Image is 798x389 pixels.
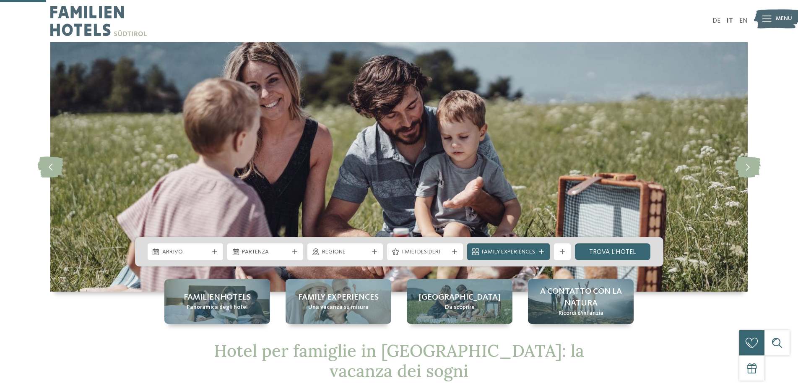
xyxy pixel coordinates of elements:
[286,279,391,324] a: Hotel per famiglie in Alto Adige: un’esperienza indimenticabile Family experiences Una vacanza su...
[322,248,369,256] span: Regione
[407,279,512,324] a: Hotel per famiglie in Alto Adige: un’esperienza indimenticabile [GEOGRAPHIC_DATA] Da scoprire
[402,248,448,256] span: I miei desideri
[528,279,634,324] a: Hotel per famiglie in Alto Adige: un’esperienza indimenticabile A contatto con la natura Ricordi ...
[482,248,535,256] span: Family Experiences
[575,243,651,260] a: trova l’hotel
[419,292,501,303] span: [GEOGRAPHIC_DATA]
[298,292,379,303] span: Family experiences
[50,42,748,292] img: Hotel per famiglie in Alto Adige: un’esperienza indimenticabile
[184,292,251,303] span: Familienhotels
[536,286,625,309] span: A contatto con la natura
[712,18,720,24] a: DE
[164,279,270,324] a: Hotel per famiglie in Alto Adige: un’esperienza indimenticabile Familienhotels Panoramica degli h...
[559,309,603,318] span: Ricordi d’infanzia
[739,18,748,24] a: EN
[214,340,584,381] span: Hotel per famiglie in [GEOGRAPHIC_DATA]: la vacanza dei sogni
[308,303,369,312] span: Una vacanza su misura
[727,18,733,24] a: IT
[445,303,475,312] span: Da scoprire
[187,303,248,312] span: Panoramica degli hotel
[776,15,792,23] span: Menu
[242,248,289,256] span: Partenza
[162,248,209,256] span: Arrivo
